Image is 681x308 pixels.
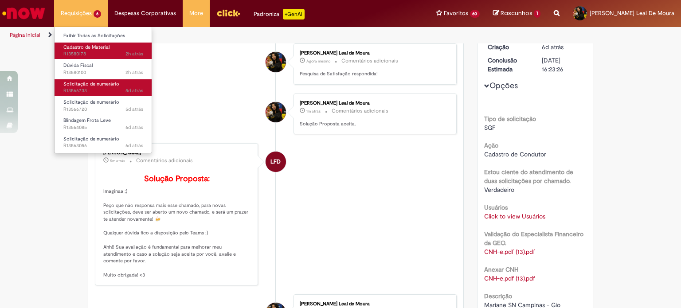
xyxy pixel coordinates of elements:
[136,157,193,164] small: Comentários adicionais
[542,43,564,51] time: 24/09/2025 16:34:09
[270,151,281,172] span: LFD
[125,106,143,113] time: 25/09/2025 13:51:38
[266,152,286,172] div: Leticia Ferreira Dantas De Almeida
[300,101,447,106] div: [PERSON_NAME] Leal de Moura
[125,124,143,131] span: 6d atrás
[484,292,512,300] b: Descrição
[125,69,143,76] span: 2h atrás
[125,142,143,149] time: 24/09/2025 13:46:19
[484,186,514,194] span: Verdadeiro
[114,9,176,18] span: Despesas Corporativas
[484,115,536,123] b: Tipo de solicitação
[63,124,143,131] span: R13564085
[94,10,101,18] span: 6
[103,175,251,278] p: Imaginaa ;) Peço que não responsa mais esse chamado, para novas solicitações, deve ser aberto um ...
[55,79,152,96] a: Aberto R13566733 : Solicitação de numerário
[125,142,143,149] span: 6d atrás
[125,51,143,57] span: 2h atrás
[63,51,143,58] span: R13580178
[63,142,143,149] span: R13563056
[283,9,305,19] p: +GenAi
[332,107,388,115] small: Comentários adicionais
[266,52,286,72] div: Joice Aparecida Leal de Moura
[300,70,447,78] p: Pesquisa de Satisfação respondida!
[484,141,498,149] b: Ação
[63,136,119,142] span: Solicitação de numerário
[534,10,540,18] span: 1
[55,31,152,41] a: Exibir Todas as Solicitações
[63,69,143,76] span: R13580100
[484,124,495,132] span: SGF
[55,97,152,114] a: Aberto R13566720 : Solicitação de numerário
[63,117,111,124] span: Blindagem Frota Leve
[1,4,47,22] img: ServiceNow
[125,87,143,94] span: 5d atrás
[61,9,92,18] span: Requisições
[306,109,321,114] span: 1m atrás
[484,168,573,185] b: Estou ciente do atendimento de duas solicitações por chamado.
[484,248,535,256] a: Download de CNH-e.pdf (13).pdf
[10,31,40,39] a: Página inicial
[306,109,321,114] time: 30/09/2025 11:56:37
[493,9,540,18] a: Rascunhos
[125,124,143,131] time: 24/09/2025 16:34:12
[55,134,152,151] a: Aberto R13563056 : Solicitação de numerário
[55,116,152,132] a: Aberto R13564085 : Blindagem Frota Leve
[63,87,143,94] span: R13566733
[110,158,125,164] time: 30/09/2025 11:52:32
[484,150,546,158] span: Cadastro de Condutor
[542,43,583,51] div: 24/09/2025 16:34:09
[125,106,143,113] span: 5d atrás
[300,51,447,56] div: [PERSON_NAME] Leal de Moura
[300,301,447,307] div: [PERSON_NAME] Leal de Moura
[216,6,240,19] img: click_logo_yellow_360x200.png
[484,265,518,273] b: Anexar CNH
[55,61,152,77] a: Aberto R13580100 : Dúvida Fiscal
[7,27,447,43] ul: Trilhas de página
[300,121,447,128] p: Solução Proposta aceita.
[189,9,203,18] span: More
[63,106,143,113] span: R13566720
[144,174,210,184] b: Solução Proposta:
[481,43,536,51] dt: Criação
[63,99,119,105] span: Solicitação de numerário
[55,43,152,59] a: Aberto R13580178 : Cadastro de Material
[103,150,251,156] div: [PERSON_NAME]
[484,230,583,247] b: Validação do Especialista Financeiro da GEO.
[501,9,532,17] span: Rascunhos
[266,102,286,122] div: Joice Aparecida Leal de Moura
[542,43,564,51] span: 6d atrás
[341,57,398,65] small: Comentários adicionais
[63,44,110,51] span: Cadastro de Material
[484,203,508,211] b: Usuários
[254,9,305,19] div: Padroniza
[110,158,125,164] span: 5m atrás
[63,81,119,87] span: Solicitação de numerário
[484,212,545,220] a: Click to view Usuários
[63,62,93,69] span: Dúvida Fiscal
[470,10,480,18] span: 60
[125,51,143,57] time: 30/09/2025 09:43:43
[306,58,330,64] span: Agora mesmo
[444,9,468,18] span: Favoritos
[590,9,674,17] span: [PERSON_NAME] Leal De Moura
[481,56,536,74] dt: Conclusão Estimada
[54,27,152,153] ul: Requisições
[484,274,535,282] a: Download de CNH-e.pdf (13).pdf
[542,56,583,74] div: [DATE] 16:23:26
